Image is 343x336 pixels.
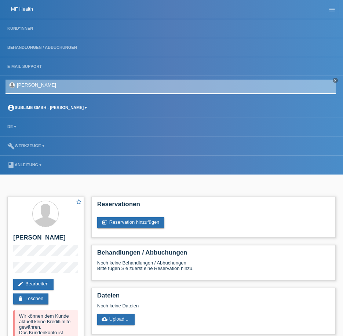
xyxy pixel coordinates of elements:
[13,279,54,290] a: editBearbeiten
[328,6,336,13] i: menu
[102,316,107,322] i: cloud_upload
[11,6,33,12] a: MF Health
[97,314,135,325] a: cloud_uploadUpload ...
[18,281,23,287] i: edit
[333,78,338,83] a: close
[7,104,15,112] i: account_circle
[97,260,330,277] div: Noch keine Behandlungen / Abbuchungen Bitte fügen Sie zuerst eine Reservation hinzu.
[13,293,48,304] a: deleteLöschen
[17,82,56,88] a: [PERSON_NAME]
[97,292,330,303] h2: Dateien
[97,303,263,308] div: Noch keine Dateien
[7,142,15,150] i: build
[4,45,81,50] a: Behandlungen / Abbuchungen
[325,7,339,11] a: menu
[4,143,48,148] a: buildWerkzeuge ▾
[76,198,82,205] i: star_border
[7,161,15,169] i: book
[333,78,337,82] i: close
[4,26,37,30] a: Kund*innen
[97,201,330,212] h2: Reservationen
[13,234,78,245] h2: [PERSON_NAME]
[4,124,20,129] a: DE ▾
[4,64,45,69] a: E-Mail Support
[4,162,45,167] a: bookAnleitung ▾
[102,219,107,225] i: post_add
[97,249,330,260] h2: Behandlungen / Abbuchungen
[76,198,82,206] a: star_border
[4,105,91,110] a: account_circleSublime GmbH - [PERSON_NAME] ▾
[97,217,165,228] a: post_addReservation hinzufügen
[18,296,23,302] i: delete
